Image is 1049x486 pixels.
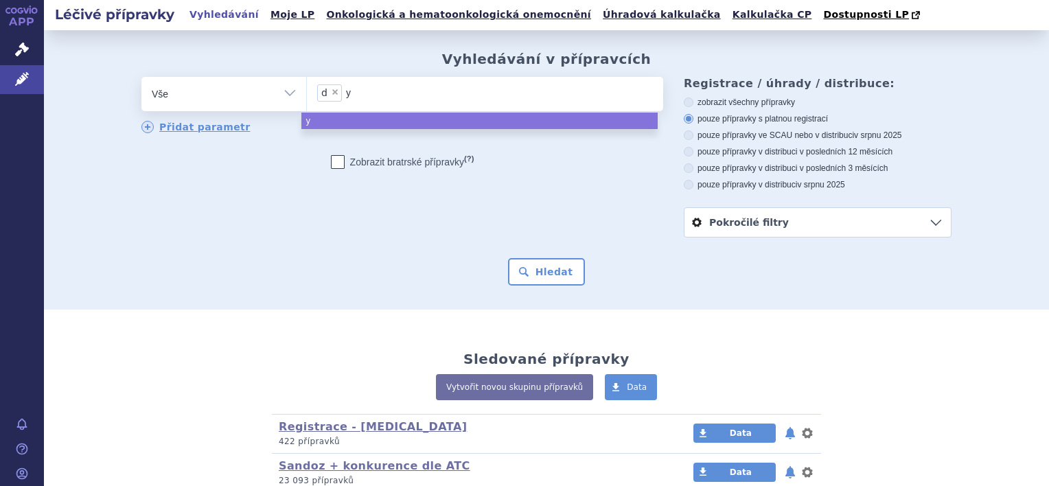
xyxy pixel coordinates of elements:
[693,424,776,443] a: Data
[442,51,652,67] h2: Vyhledávání v přípravcích
[266,5,319,24] a: Moje LP
[279,420,467,433] a: Registrace - [MEDICAL_DATA]
[684,113,952,124] label: pouze přípravky s platnou registrací
[185,5,263,24] a: Vyhledávání
[684,97,952,108] label: zobrazit všechny přípravky
[730,428,752,438] span: Data
[823,9,909,20] span: Dostupnosti LP
[684,130,952,141] label: pouze přípravky ve SCAU nebo v distribuci
[508,258,586,286] button: Hledat
[800,464,814,481] button: nastavení
[819,5,927,25] a: Dostupnosti LP
[279,437,340,446] span: 422 přípravků
[684,208,951,237] a: Pokročilé filtry
[436,374,593,400] a: Vytvořit novou skupinu přípravků
[605,374,657,400] a: Data
[279,459,470,472] a: Sandoz + konkurence dle ATC
[783,464,797,481] button: notifikace
[783,425,797,441] button: notifikace
[728,5,816,24] a: Kalkulačka CP
[464,154,474,163] abbr: (?)
[797,180,844,189] span: v srpnu 2025
[301,113,658,129] li: y
[141,121,251,133] a: Přidat parametr
[322,5,595,24] a: Onkologická a hematoonkologická onemocnění
[627,382,647,392] span: Data
[800,425,814,441] button: nastavení
[684,146,952,157] label: pouze přípravky v distribuci v posledních 12 měsících
[321,88,327,97] span: d
[44,5,185,24] h2: Léčivé přípravky
[684,179,952,190] label: pouze přípravky v distribuci
[346,84,360,101] input: d
[730,467,752,477] span: Data
[693,463,776,482] a: Data
[854,130,901,140] span: v srpnu 2025
[599,5,725,24] a: Úhradová kalkulačka
[331,88,339,96] span: ×
[684,77,952,90] h3: Registrace / úhrady / distribuce:
[331,155,474,169] label: Zobrazit bratrské přípravky
[463,351,630,367] h2: Sledované přípravky
[279,476,354,485] span: 23 093 přípravků
[684,163,952,174] label: pouze přípravky v distribuci v posledních 3 měsících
